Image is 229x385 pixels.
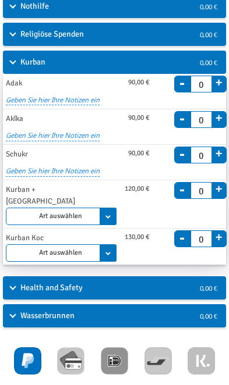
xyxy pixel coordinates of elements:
div: Adak [3,77,95,89]
button: + [212,228,226,244]
button: - [177,141,193,157]
span: 90,00 € [128,113,150,123]
div: Akîka [3,113,95,124]
div: Kurban Koc [3,232,95,244]
img: Ideal [101,347,128,375]
div: Wasserbrunnen [3,304,159,327]
button: + [212,180,226,196]
img: CardCollection [57,347,84,375]
a: Geben Sie hier Ihre Notizen ein [6,89,100,105]
button: - [177,176,193,192]
div: Schukr [3,148,95,160]
button: - [177,224,193,241]
span: 0,00 € [200,311,217,320]
button: - [177,70,193,86]
img: Bancontact [145,347,172,375]
div: Kurban [3,51,159,74]
span: 0,00 € [200,30,217,39]
button: - [177,105,193,122]
img: PayPal [14,347,41,375]
img: S_PT_klarna [188,347,215,375]
span: 90,00 € [128,77,150,88]
span: 0,00 € [200,58,217,67]
span: 130,00 € [125,232,150,243]
button: + [212,144,226,161]
div: Health and Safety [3,276,159,300]
a: Geben Sie hier Ihre Notizen ein [6,160,100,176]
button: + [212,73,226,90]
span: 90,00 € [128,148,150,159]
button: + [212,109,226,125]
a: Geben Sie hier Ihre Notizen ein [6,124,100,141]
div: Religiöse Spenden [3,23,159,46]
span: 0,00 € [200,2,217,11]
div: Kurban + [GEOGRAPHIC_DATA] [3,184,95,207]
span: 120,00 € [125,184,150,194]
span: 0,00 € [200,283,217,293]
